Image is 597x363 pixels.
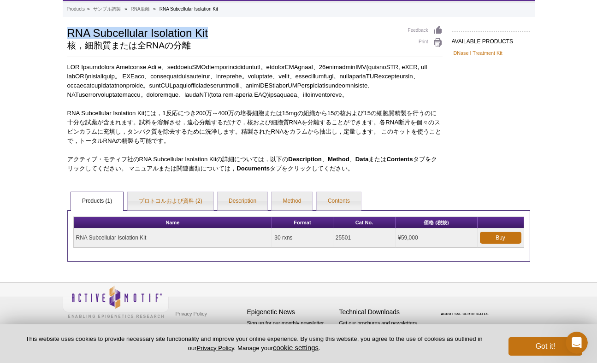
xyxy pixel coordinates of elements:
[173,321,222,334] a: Terms & Conditions
[218,192,267,211] a: Description
[67,41,399,50] h2: 核，細胞質または全RNAの分離
[333,228,396,247] td: 25501
[408,38,443,48] a: Print
[396,228,477,247] td: ¥59,000
[87,6,90,12] li: »
[67,5,85,13] a: Products
[173,307,209,321] a: Privacy Policy
[454,49,502,57] a: DNase I Treatment Kit
[236,165,270,172] strong: Documents
[67,155,443,173] p: アクティブ・モティフ社のRNA Subcellular Isolation Kitの詳細については，以下の 、 、 または タブをクリックしてください。 マニュアルまたは関連書類については， タ...
[272,192,312,211] a: Method
[566,332,588,354] iframe: Intercom live chat
[272,217,333,228] th: Format
[288,156,322,163] strong: Description
[160,6,218,12] li: RNA Subcellular Isolation Kit
[355,156,369,163] strong: Data
[273,344,319,351] button: cookie settings
[196,345,234,351] a: Privacy Policy
[396,217,477,228] th: 価格 (税抜)
[63,283,169,320] img: Active Motif,
[71,192,123,211] a: Products (1)
[339,319,427,343] p: Get our brochures and newsletters, or request them by mail.
[67,63,443,100] p: LOR Ipsumdolors Ametconse Adi e、seddoeiuSMOdtemporincididuntutl。etdolorEMAgnaal、26enimadminIMV(qu...
[508,337,582,356] button: Got it!
[408,25,443,35] a: Feedback
[441,312,489,316] a: ABOUT SSL CERTIFICATES
[67,109,443,146] p: RNA Subcellular Isolation Kitには，1反応につき200万～400万の培養細胞または15mgの組織から15の核および15の細胞質精製を行うのに十分な試薬が含まれます。試...
[452,31,530,47] h2: AVAILABLE PRODUCTS
[333,217,396,228] th: Cat No.
[15,335,493,352] p: This website uses cookies to provide necessary site functionality and improve your online experie...
[431,299,501,319] table: Click to Verify - This site chose Symantec SSL for secure e-commerce and confidential communicati...
[74,217,272,228] th: Name
[247,319,335,351] p: Sign up for our monthly newsletter highlighting recent publications in the field of epigenetics.
[339,308,427,316] h4: Technical Downloads
[74,228,272,247] td: RNA Subcellular Isolation Kit
[317,192,361,211] a: Contents
[328,156,349,163] strong: Method
[480,232,521,244] a: Buy
[153,6,156,12] li: »
[247,308,335,316] h4: Epigenetic News
[386,156,413,163] strong: Contents
[272,228,333,247] td: 30 rxns
[67,25,399,39] h1: RNA Subcellular Isolation Kit
[124,6,127,12] li: »
[130,5,149,13] a: RNA単離
[128,192,213,211] a: プロトコルおよび資料 (2)
[93,5,121,13] a: サンプル調製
